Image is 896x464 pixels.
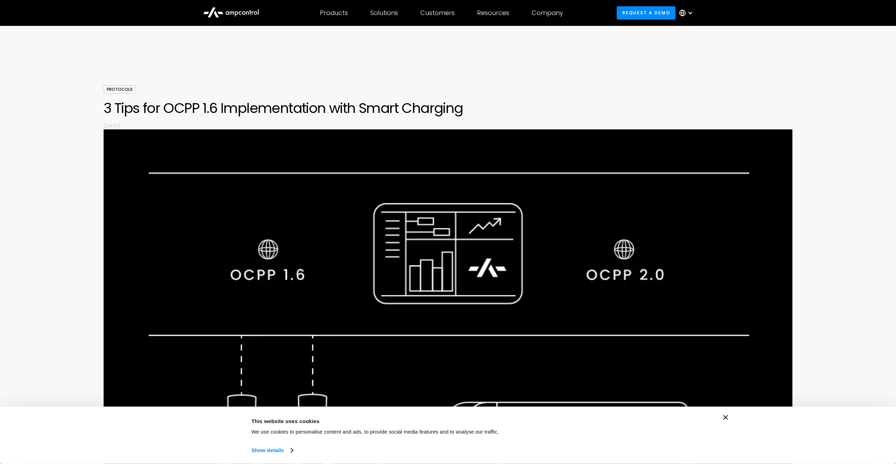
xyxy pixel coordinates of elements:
div: Company [532,9,563,17]
div: Products [320,9,348,17]
div: Customers [420,9,455,17]
button: Close banner [723,415,728,420]
div: This website uses cookies [251,417,594,425]
span: We use cookies to personalise content and ads, to provide social media features and to analyse ou... [251,429,499,435]
a: Show details [251,445,293,456]
div: Resources [477,9,509,17]
a: Request a demo [617,6,675,19]
p: [DATE] [104,122,792,129]
div: Solutions [370,9,398,17]
div: Protocols [104,85,136,94]
button: Okay [610,415,710,435]
h1: 3 Tips for OCPP 1.6 Implementation with Smart Charging [104,100,792,116]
